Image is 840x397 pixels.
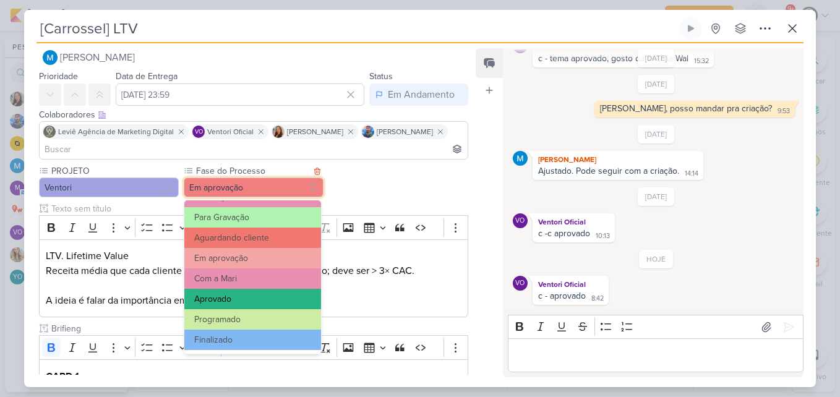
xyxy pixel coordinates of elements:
[508,338,804,372] div: Editor editing area: main
[36,17,677,40] input: Kard Sem Título
[538,228,590,239] div: c -c aprovado
[778,106,790,116] div: 9:53
[50,164,179,177] label: PROJETO
[39,177,179,197] button: Ventori
[43,50,58,65] img: MARIANA MIRANDA
[195,164,310,177] label: Fase do Processo
[60,50,135,65] span: [PERSON_NAME]
[369,83,468,106] button: Em Andamento
[287,126,343,137] span: [PERSON_NAME]
[377,126,433,137] span: [PERSON_NAME]
[388,87,455,102] div: Em Andamento
[39,108,468,121] div: Colaboradores
[591,294,604,304] div: 8:42
[42,142,465,156] input: Buscar
[694,56,709,66] div: 15:32
[39,215,468,239] div: Editor toolbar
[39,335,468,359] div: Editor toolbar
[535,216,612,228] div: Ventori Oficial
[513,213,528,228] div: Ventori Oficial
[538,291,586,301] div: c - aprovado
[184,207,321,228] button: Para Gravação
[685,169,698,179] div: 14:14
[184,248,321,268] button: Em aprovação
[49,322,468,335] input: Texto sem título
[116,83,364,106] input: Select a date
[535,278,606,291] div: Ventori Oficial
[184,289,321,309] button: Aprovado
[192,126,205,138] div: Ventori Oficial
[513,151,528,166] img: MARIANA MIRANDA
[49,202,468,215] input: Texto sem título
[39,71,78,82] label: Prioridade
[600,103,772,114] div: [PERSON_NAME], posso mandar pra criação?
[596,231,610,241] div: 10:13
[515,280,525,287] p: VO
[508,315,804,339] div: Editor toolbar
[362,126,374,138] img: Guilherme Savio
[272,126,285,138] img: Franciluce Carvalho
[184,228,321,248] button: Aguardando cliente
[538,166,679,176] div: Ajustado. Pode seguir com a criação.
[184,309,321,330] button: Programado
[46,249,461,263] p: LTV. Lifetime Value
[184,268,321,289] button: Com a Mari
[207,126,254,137] span: Ventori Oficial
[686,23,696,33] div: Ligar relógio
[46,263,461,278] p: Receita média que cada cliente gera ao longo do relacionamento; deve ser > 3× CAC.
[58,126,174,137] span: Leviê Agência de Marketing Digital
[538,53,688,64] div: c - tema aprovado, gosto da obs da Wal
[116,71,178,82] label: Data de Entrega
[46,293,461,308] p: A ideia é falar da importância em manter um cliente sempre fiel.
[39,239,468,318] div: Editor editing area: main
[184,330,321,350] button: Finalizado
[515,218,525,224] p: VO
[369,71,393,82] label: Status
[184,177,324,197] button: Em aprovação
[46,370,79,383] strong: CARD 1
[535,153,701,166] div: [PERSON_NAME]
[195,129,203,135] p: VO
[43,126,56,138] img: Leviê Agência de Marketing Digital
[513,276,528,291] div: Ventori Oficial
[39,46,468,69] button: [PERSON_NAME]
